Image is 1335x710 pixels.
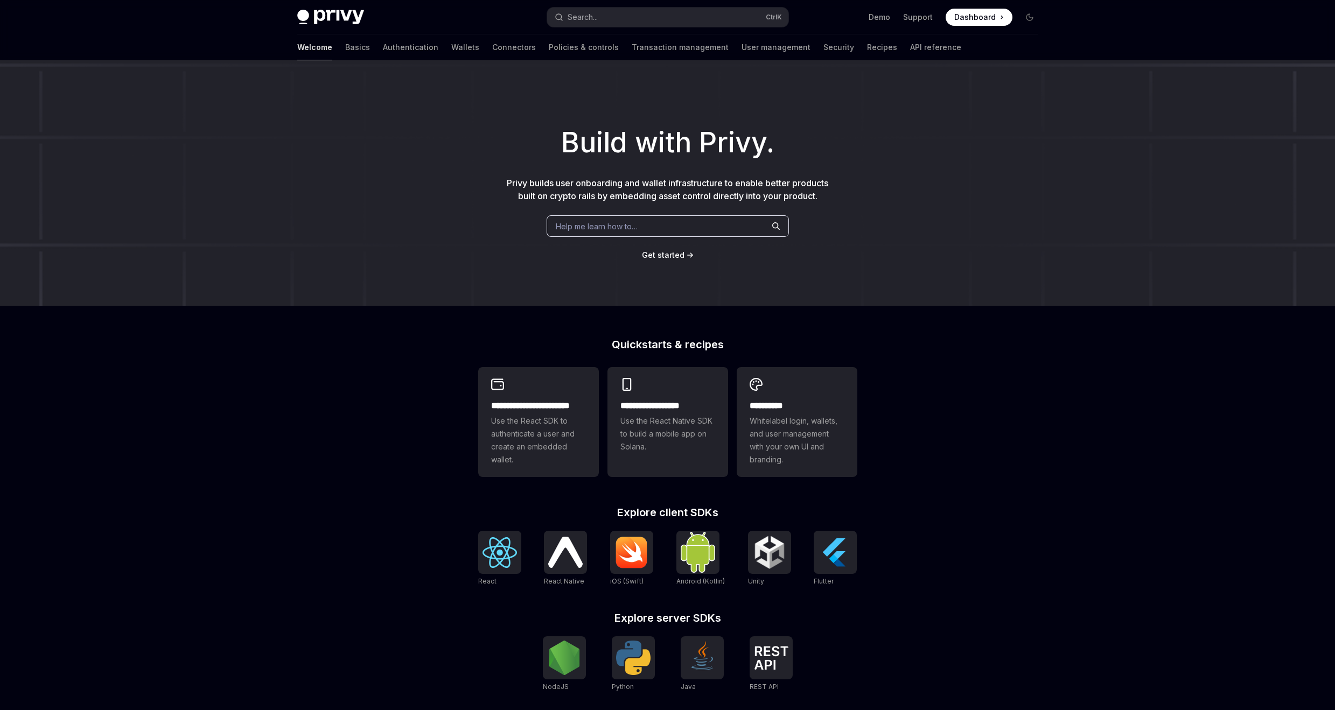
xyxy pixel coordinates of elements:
[946,9,1012,26] a: Dashboard
[676,577,725,585] span: Android (Kotlin)
[547,641,582,675] img: NodeJS
[750,414,844,466] span: Whitelabel login, wallets, and user management with your own UI and branding.
[632,34,729,60] a: Transaction management
[547,8,788,27] button: Search...CtrlK
[548,537,583,567] img: React Native
[681,683,696,691] span: Java
[748,531,791,587] a: UnityUnity
[903,12,933,23] a: Support
[642,250,684,259] span: Get started
[607,367,728,477] a: **** **** **** ***Use the React Native SDK to build a mobile app on Solana.
[544,577,584,585] span: React Native
[814,577,834,585] span: Flutter
[556,221,638,232] span: Help me learn how to…
[383,34,438,60] a: Authentication
[752,535,787,570] img: Unity
[616,641,651,675] img: Python
[867,34,897,60] a: Recipes
[754,646,788,670] img: REST API
[818,535,852,570] img: Flutter
[685,641,719,675] img: Java
[297,34,332,60] a: Welcome
[507,178,828,201] span: Privy builds user onboarding and wallet infrastructure to enable better products built on crypto ...
[451,34,479,60] a: Wallets
[748,577,764,585] span: Unity
[492,34,536,60] a: Connectors
[681,636,724,692] a: JavaJava
[612,636,655,692] a: PythonPython
[750,683,779,691] span: REST API
[610,577,644,585] span: iOS (Swift)
[543,636,586,692] a: NodeJSNodeJS
[483,537,517,568] img: React
[610,531,653,587] a: iOS (Swift)iOS (Swift)
[478,339,857,350] h2: Quickstarts & recipes
[478,531,521,587] a: ReactReact
[478,577,497,585] span: React
[681,532,715,572] img: Android (Kotlin)
[742,34,810,60] a: User management
[823,34,854,60] a: Security
[549,34,619,60] a: Policies & controls
[869,12,890,23] a: Demo
[345,34,370,60] a: Basics
[954,12,996,23] span: Dashboard
[17,122,1318,164] h1: Build with Privy.
[544,531,587,587] a: React NativeReact Native
[642,250,684,261] a: Get started
[297,10,364,25] img: dark logo
[1021,9,1038,26] button: Toggle dark mode
[766,13,782,22] span: Ctrl K
[612,683,634,691] span: Python
[543,683,569,691] span: NodeJS
[478,507,857,518] h2: Explore client SDKs
[491,414,586,466] span: Use the React SDK to authenticate a user and create an embedded wallet.
[814,531,857,587] a: FlutterFlutter
[676,531,725,587] a: Android (Kotlin)Android (Kotlin)
[750,636,793,692] a: REST APIREST API
[478,613,857,623] h2: Explore server SDKs
[614,536,649,568] img: iOS (Swift)
[737,367,857,477] a: **** *****Whitelabel login, wallets, and user management with your own UI and branding.
[910,34,961,60] a: API reference
[568,11,598,24] div: Search...
[620,414,715,453] span: Use the React Native SDK to build a mobile app on Solana.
